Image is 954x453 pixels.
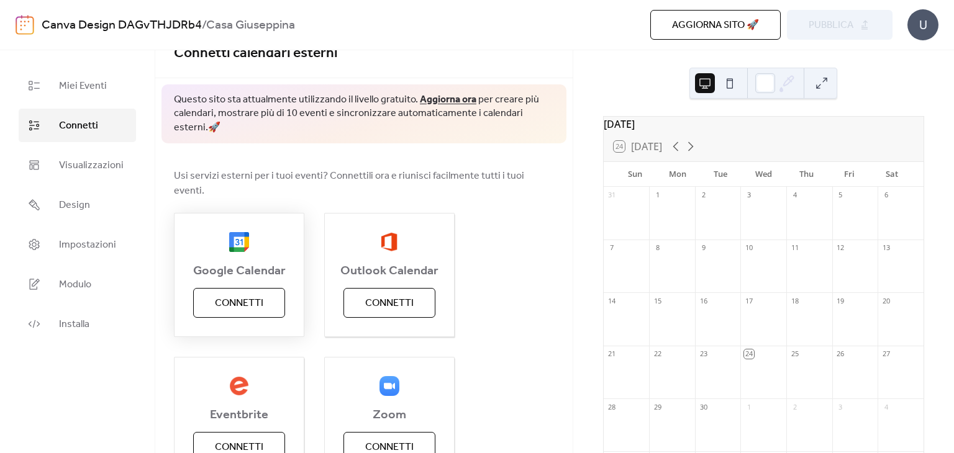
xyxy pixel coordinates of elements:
div: Fri [828,162,871,187]
button: Connetti [193,288,285,318]
div: Sat [871,162,914,187]
div: 3 [744,191,753,200]
div: 12 [836,243,845,253]
span: Impostazioni [59,238,116,253]
img: zoom [379,376,399,396]
span: Connetti [59,119,98,133]
div: 7 [607,243,617,253]
span: Outlook Calendar [325,264,454,279]
div: 4 [790,191,799,200]
div: 26 [836,349,845,359]
div: 29 [653,402,662,411]
div: 10 [744,243,753,253]
div: 1 [653,191,662,200]
span: Google Calendar [175,264,304,279]
a: Connetti [19,109,136,142]
img: outlook [381,232,397,252]
div: Tue [699,162,742,187]
div: 3 [836,402,845,411]
span: Connetti [365,296,414,311]
div: 5 [836,191,845,200]
div: 19 [836,296,845,305]
a: Miei Eventi [19,69,136,102]
a: Visualizzazioni [19,148,136,182]
div: [DATE] [604,117,924,132]
span: Visualizzazioni [59,158,124,173]
span: Miei Eventi [59,79,107,94]
div: 22 [653,349,662,359]
a: Modulo [19,267,136,301]
div: 30 [699,402,708,411]
div: 11 [790,243,799,253]
div: 2 [699,191,708,200]
img: google [229,232,249,252]
div: Sun [614,162,656,187]
div: 21 [607,349,617,359]
div: 16 [699,296,708,305]
div: 2 [790,402,799,411]
div: 8 [653,243,662,253]
div: 20 [881,296,891,305]
span: Modulo [59,277,91,292]
span: Eventbrite [175,408,304,423]
div: 27 [881,349,891,359]
div: Mon [656,162,699,187]
div: 15 [653,296,662,305]
a: Design [19,188,136,222]
span: Zoom [325,408,454,423]
div: 17 [744,296,753,305]
button: Connetti [343,288,435,318]
img: logo [16,15,34,35]
a: Aggiorna ora [420,90,476,109]
span: Design [59,198,90,213]
span: Aggiorna sito 🚀 [672,18,759,33]
button: Aggiorna sito 🚀 [650,10,781,40]
div: 14 [607,296,617,305]
div: 25 [790,349,799,359]
div: 6 [881,191,891,200]
div: Wed [742,162,785,187]
span: Questo sito sta attualmente utilizzando il livello gratuito. per creare più calendari, mostrare p... [174,93,554,135]
div: U [907,9,938,40]
a: Impostazioni [19,228,136,261]
img: eventbrite [229,376,249,396]
b: Casa Giuseppina [206,14,295,37]
a: Installa [19,307,136,341]
a: Canva Design DAGvTHJDRb4 [42,14,202,37]
span: Installa [59,317,89,332]
div: 18 [790,296,799,305]
div: 13 [881,243,891,253]
div: Thu [785,162,828,187]
div: 28 [607,402,617,411]
div: 9 [699,243,708,253]
div: 1 [744,402,753,411]
b: / [202,14,206,37]
div: 31 [607,191,617,200]
span: Connetti calendari esterni [174,40,338,67]
div: 4 [881,402,891,411]
span: Connetti [215,296,263,311]
div: 23 [699,349,708,359]
div: 24 [744,349,753,359]
span: Usi servizi esterni per i tuoi eventi? Connettili ora e riunisci facilmente tutti i tuoi eventi. [174,169,554,199]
